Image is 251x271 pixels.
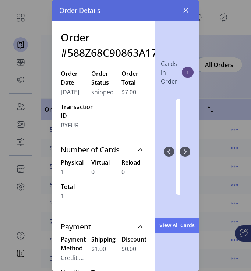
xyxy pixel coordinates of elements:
span: Credit Card [61,253,85,262]
label: Transaction ID [61,102,85,120]
span: shipped [91,88,114,96]
label: Total [61,182,85,191]
span: $0.00 [121,244,136,253]
label: Order Total [121,69,146,87]
span: 0 [91,168,95,176]
div: Number of Cards [61,158,146,210]
span: $1.00 [91,244,106,253]
span: $7.00 [121,88,136,96]
label: Virtual [91,158,116,167]
label: Payment Method [61,235,85,253]
button: View All Cards [142,218,212,233]
h3: Order #588Z68C90863A17FA [61,29,169,60]
span: [DATE] 06:49:44am [61,88,85,96]
label: Order Status [91,69,116,87]
label: Shipping [91,235,116,244]
span: 1 [182,67,194,78]
span: 0 [121,168,125,176]
span: 1 [61,168,64,176]
span: Payment [61,223,91,230]
span: Number of Cards [61,146,120,154]
span: Order Details [59,6,100,15]
a: Payment [61,219,146,235]
a: Number of Cards [61,142,146,158]
span: BYFUR0DC89Z9 [61,121,85,130]
span: 1 [61,192,64,201]
label: Order Date [61,69,85,87]
span: View All Cards [151,221,203,229]
label: Discount [121,235,146,244]
label: Physical [61,158,85,167]
label: Reload [121,158,146,167]
p: Cards in Order [161,59,177,86]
